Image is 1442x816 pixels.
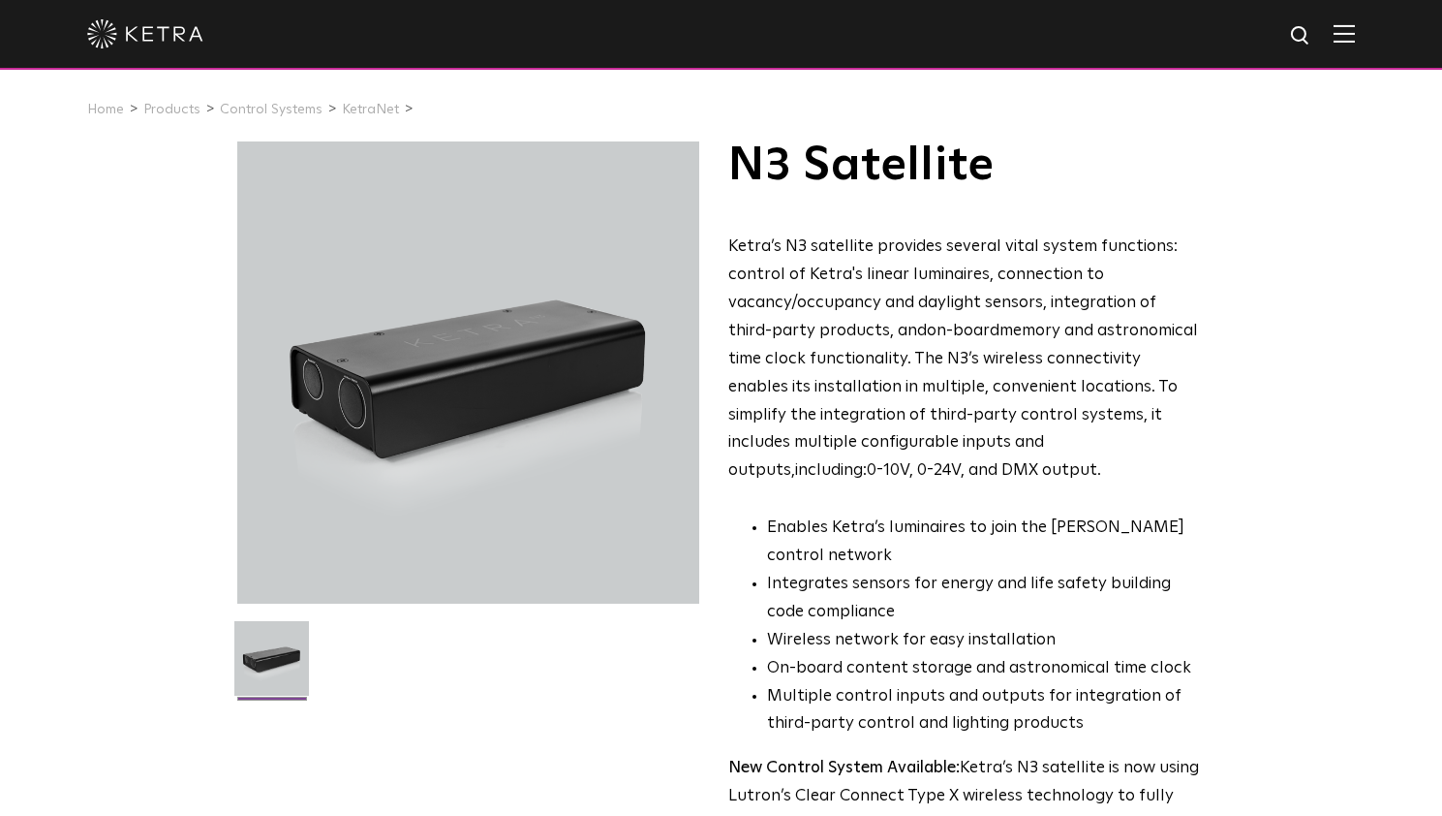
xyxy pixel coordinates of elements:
strong: New Control System Available: [728,760,960,776]
g: including: [795,462,867,479]
li: Multiple control inputs and outputs for integration of third-party control and lighting products [767,683,1200,739]
h1: N3 Satellite [728,141,1200,190]
img: search icon [1289,24,1313,48]
a: KetraNet [342,103,399,116]
a: Products [143,103,200,116]
img: N3-Controller-2021-Web-Square [234,621,309,710]
p: Ketra’s N3 satellite provides several vital system functions: control of Ketra's linear luminaire... [728,234,1200,486]
li: Wireless network for easy installation [767,627,1200,655]
img: Hamburger%20Nav.svg [1334,24,1355,43]
a: Home [87,103,124,116]
g: on-board [927,323,999,339]
a: Control Systems [220,103,322,116]
li: On-board content storage and astronomical time clock [767,655,1200,683]
li: Enables Ketra’s luminaires to join the [PERSON_NAME] control network [767,515,1200,571]
img: ketra-logo-2019-white [87,19,203,48]
li: Integrates sensors for energy and life safety building code compliance [767,571,1200,627]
